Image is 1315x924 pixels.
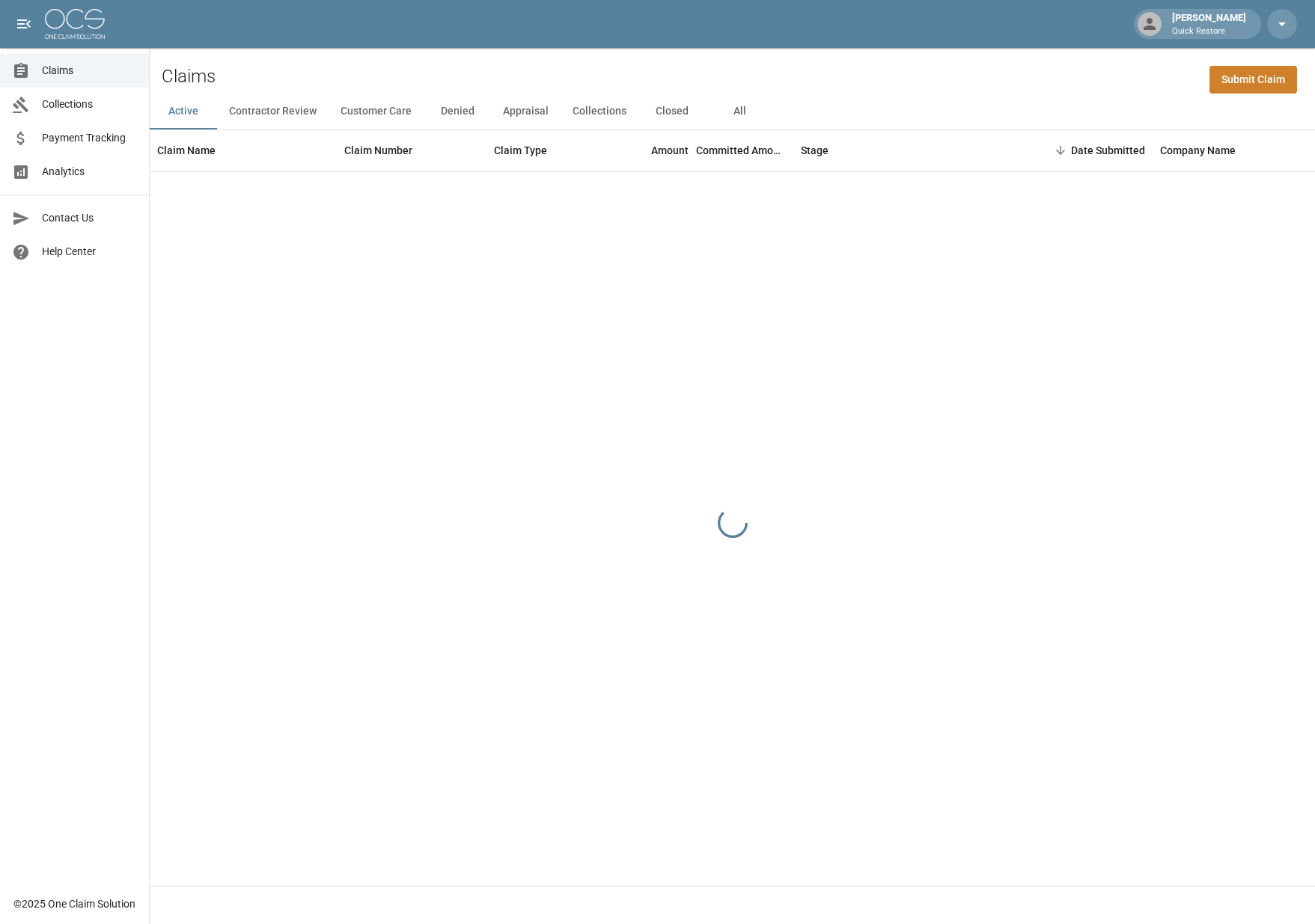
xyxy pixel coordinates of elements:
[42,63,137,79] span: Claims
[344,129,412,171] div: Claim Number
[217,94,329,129] button: Contractor Review
[486,129,599,171] div: Claim Type
[9,9,39,39] button: open drawer
[696,129,793,171] div: Committed Amount
[150,94,1315,129] div: dynamic tabs
[801,129,829,171] div: Stage
[561,94,638,129] button: Collections
[696,129,786,171] div: Committed Amount
[150,94,217,129] button: Active
[42,244,137,260] span: Help Center
[424,94,491,129] button: Denied
[337,129,486,171] div: Claim Number
[1172,25,1246,38] p: Quick Restore
[706,94,773,129] button: All
[1160,129,1236,171] div: Company Name
[651,129,689,171] div: Amount
[599,129,696,171] div: Amount
[45,9,105,39] img: ocs-logo-white-transparent.png
[1018,129,1153,171] div: Date Submitted
[491,94,561,129] button: Appraisal
[42,210,137,226] span: Contact Us
[793,129,1018,171] div: Stage
[329,94,424,129] button: Customer Care
[157,129,216,171] div: Claim Name
[42,97,137,112] span: Collections
[1050,140,1071,161] button: Sort
[494,129,547,171] div: Claim Type
[638,94,706,129] button: Closed
[150,129,337,171] div: Claim Name
[13,896,135,911] div: © 2025 One Claim Solution
[1209,66,1297,94] a: Submit Claim
[1071,129,1145,171] div: Date Submitted
[42,130,137,146] span: Payment Tracking
[1166,10,1252,37] div: [PERSON_NAME]
[162,66,216,88] h2: Claims
[42,164,137,180] span: Analytics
